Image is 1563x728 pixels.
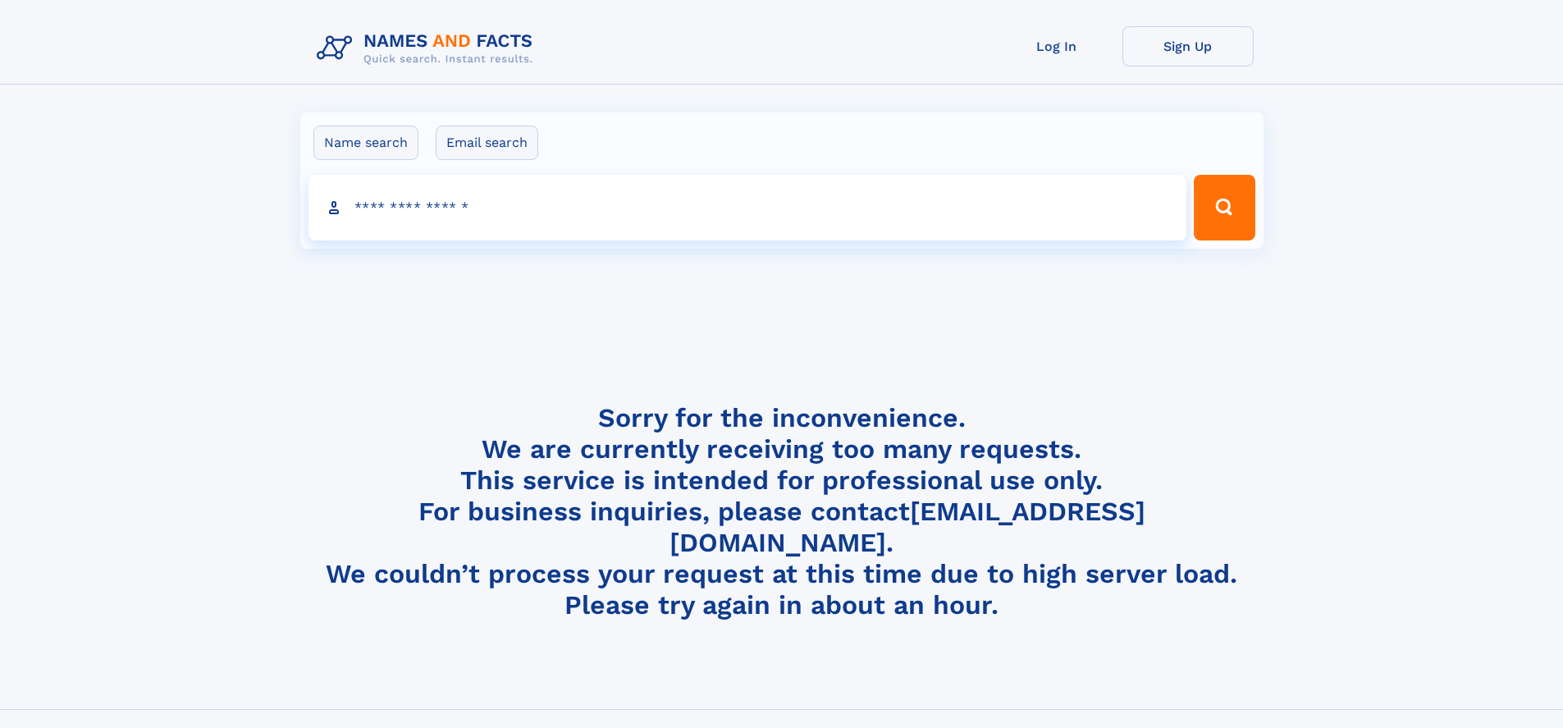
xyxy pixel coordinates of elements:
[313,126,418,160] label: Name search
[310,26,546,71] img: Logo Names and Facts
[436,126,538,160] label: Email search
[308,175,1187,240] input: search input
[310,402,1254,621] h4: Sorry for the inconvenience. We are currently receiving too many requests. This service is intend...
[1194,175,1255,240] button: Search Button
[670,496,1145,558] a: [EMAIL_ADDRESS][DOMAIN_NAME]
[991,26,1122,66] a: Log In
[1122,26,1254,66] a: Sign Up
